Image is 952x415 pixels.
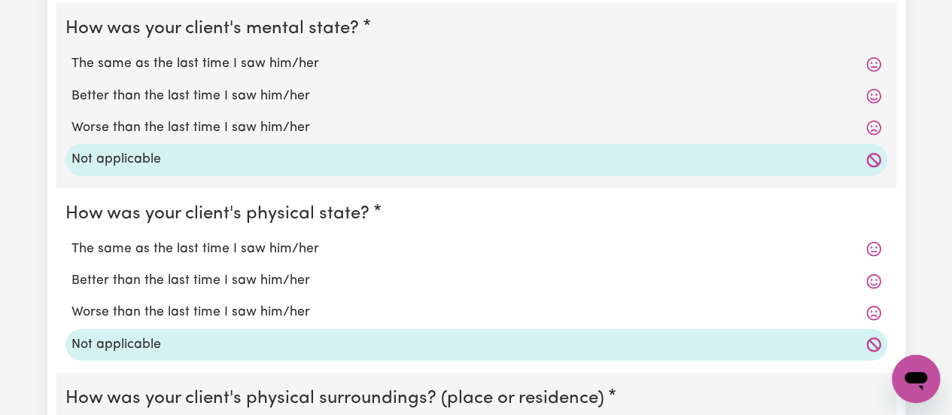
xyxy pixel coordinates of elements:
[71,335,881,355] label: Not applicable
[65,385,610,412] legend: How was your client's physical surroundings? (place or residence)
[65,15,365,42] legend: How was your client's mental state?
[71,54,881,74] label: The same as the last time I saw him/her
[71,118,881,138] label: Worse than the last time I saw him/her
[71,271,881,291] label: Better than the last time I saw him/her
[71,87,881,106] label: Better than the last time I saw him/her
[892,355,940,403] iframe: Button to launch messaging window, conversation in progress
[71,240,881,259] label: The same as the last time I saw him/her
[71,150,881,169] label: Not applicable
[65,200,376,227] legend: How was your client's physical state?
[71,303,881,322] label: Worse than the last time I saw him/her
